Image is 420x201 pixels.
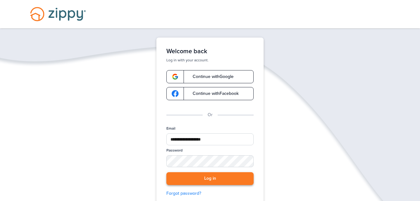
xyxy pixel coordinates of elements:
label: Password [166,148,183,153]
span: Continue with Facebook [186,91,239,96]
a: Forgot password? [166,190,254,197]
img: google-logo [172,73,179,80]
input: Password [166,155,254,167]
a: google-logoContinue withGoogle [166,70,254,83]
input: Email [166,133,254,145]
a: google-logoContinue withFacebook [166,87,254,100]
img: google-logo [172,90,179,97]
button: Log in [166,172,254,185]
p: Log in with your account. [166,58,254,63]
label: Email [166,126,175,131]
h1: Welcome back [166,48,254,55]
span: Continue with Google [186,75,234,79]
p: Or [208,111,213,118]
